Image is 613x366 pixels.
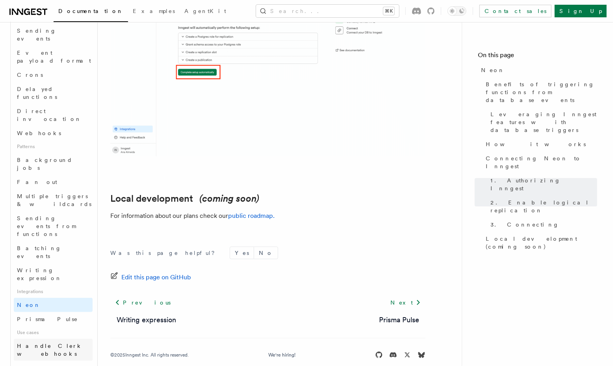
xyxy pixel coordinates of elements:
[110,295,175,310] a: Previous
[180,2,231,21] a: AgentKit
[483,232,597,254] a: Local development (coming soon)
[17,72,43,78] span: Crons
[228,212,275,219] a: public roadmap.
[256,5,399,17] button: Search...⌘K
[17,130,61,136] span: Webhooks
[487,107,597,137] a: Leveraging Inngest features with database triggers
[17,50,91,64] span: Event payload format
[487,217,597,232] a: 3. Connecting
[17,343,83,357] span: Handle Clerk webhooks
[479,5,552,17] a: Contact sales
[133,8,175,14] span: Examples
[17,157,72,171] span: Background jobs
[483,77,597,107] a: Benefits of triggering functions from database events
[383,7,394,15] kbd: ⌘K
[555,5,607,17] a: Sign Up
[128,2,180,21] a: Examples
[14,298,93,312] a: Neon
[184,8,226,14] span: AgentKit
[110,272,191,283] a: Edit this page on GitHub
[486,140,586,148] span: How it works
[17,302,41,308] span: Neon
[17,245,61,259] span: Batching events
[478,50,597,63] h4: On this page
[110,352,189,358] div: © 2025 Inngest Inc. All rights reserved.
[483,151,597,173] a: Connecting Neon to Inngest
[14,82,93,104] a: Delayed functions
[486,235,597,251] span: Local development (coming soon)
[58,8,123,14] span: Documentation
[14,189,93,211] a: Multiple triggers & wildcards
[386,295,425,310] a: Next
[14,140,93,153] span: Patterns
[230,247,254,259] button: Yes
[486,80,597,104] span: Benefits of triggering functions from database events
[487,195,597,217] a: 2. Enable logical replication
[17,267,62,281] span: Writing expression
[14,175,93,189] a: Fan out
[14,68,93,82] a: Crons
[478,63,597,77] a: Neon
[379,314,419,325] a: Prisma Pulse
[448,6,466,16] button: Toggle dark mode
[254,247,278,259] button: No
[17,316,78,322] span: Prisma Pulse
[14,46,93,68] a: Event payload format
[14,153,93,175] a: Background jobs
[17,28,56,42] span: Sending events
[110,193,259,204] a: Local development(coming soon)
[14,285,93,298] span: Integrations
[17,86,57,100] span: Delayed functions
[490,199,597,214] span: 2. Enable logical replication
[490,221,559,229] span: 3. Connecting
[121,272,191,283] span: Edit this page on GitHub
[110,249,220,257] p: Was this page helpful?
[199,193,259,204] em: (coming soon)
[17,215,76,237] span: Sending events from functions
[54,2,128,22] a: Documentation
[14,263,93,285] a: Writing expression
[481,66,505,74] span: Neon
[14,339,93,361] a: Handle Clerk webhooks
[17,193,91,207] span: Multiple triggers & wildcards
[14,326,93,339] span: Use cases
[17,108,82,122] span: Direct invocation
[14,24,93,46] a: Sending events
[487,173,597,195] a: 1. Authorizing Inngest
[486,154,597,170] span: Connecting Neon to Inngest
[14,104,93,126] a: Direct invocation
[17,179,57,185] span: Fan out
[14,241,93,263] a: Batching events
[110,210,425,221] p: For information about our plans check our
[490,110,597,134] span: Leveraging Inngest features with database triggers
[117,314,176,325] a: Writing expression
[268,352,295,358] a: We're hiring!
[14,312,93,326] a: Prisma Pulse
[14,211,93,241] a: Sending events from functions
[14,126,93,140] a: Webhooks
[483,137,597,151] a: How it works
[490,176,597,192] span: 1. Authorizing Inngest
